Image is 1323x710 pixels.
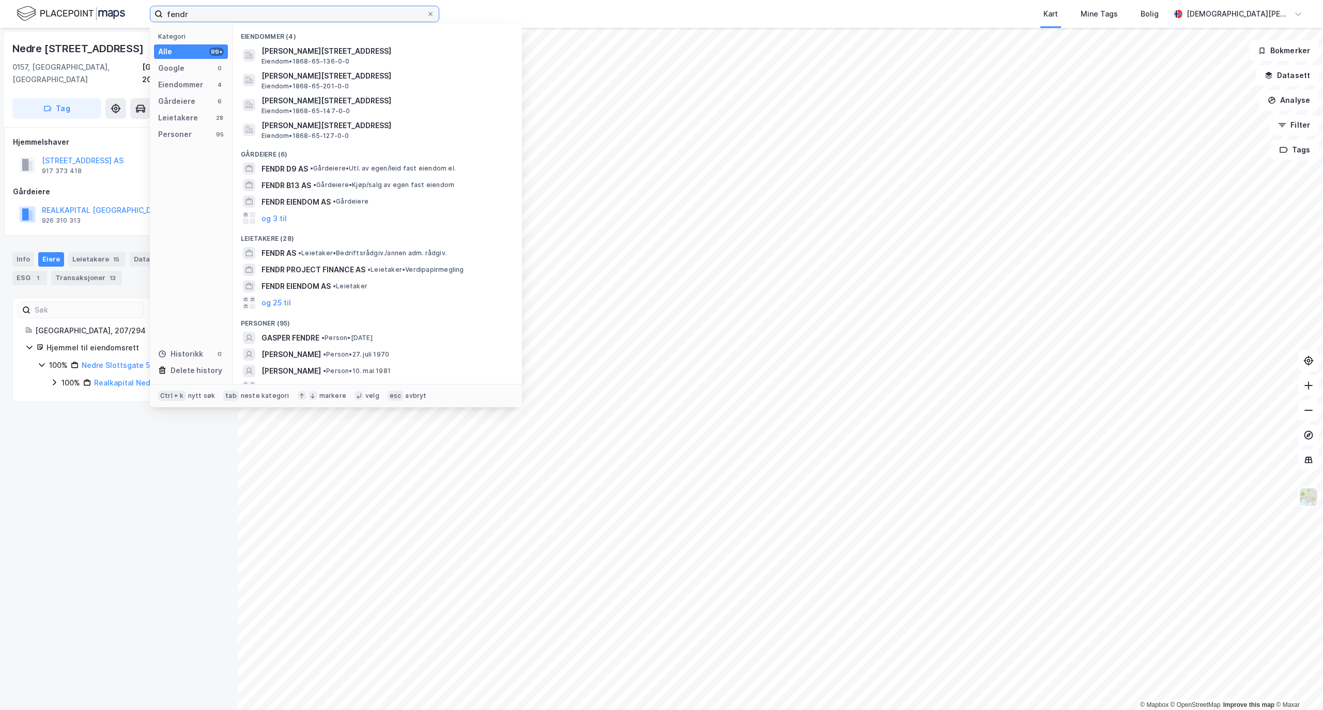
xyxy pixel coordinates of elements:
[233,226,522,245] div: Leietakere (28)
[1171,701,1221,708] a: OpenStreetMap
[12,40,146,57] div: Nedre [STREET_ADDRESS]
[261,332,319,344] span: GASPER FENDRE
[51,271,122,285] div: Transaksjoner
[323,350,326,358] span: •
[310,164,456,173] span: Gårdeiere • Utl. av egen/leid fast eiendom el.
[35,325,212,337] div: [GEOGRAPHIC_DATA], 207/294
[233,311,522,330] div: Personer (95)
[1043,8,1058,20] div: Kart
[38,252,64,267] div: Eiere
[107,273,118,283] div: 13
[365,392,379,400] div: velg
[1259,90,1319,111] button: Analyse
[321,334,373,342] span: Person • [DATE]
[216,64,224,72] div: 0
[405,392,426,400] div: avbryt
[158,112,198,124] div: Leietakere
[12,61,142,86] div: 0157, [GEOGRAPHIC_DATA], [GEOGRAPHIC_DATA]
[261,196,331,208] span: FENDR EIENDOM AS
[49,359,68,372] div: 100%
[321,334,325,342] span: •
[188,392,216,400] div: nytt søk
[313,181,454,189] span: Gårdeiere • Kjøp/salg av egen fast eiendom
[261,212,287,224] button: og 3 til
[323,350,389,359] span: Person • 27. juli 1970
[68,252,126,267] div: Leietakere
[12,271,47,285] div: ESG
[158,95,195,107] div: Gårdeiere
[367,266,464,274] span: Leietaker • Verdipapirmegling
[261,179,311,192] span: FENDR B13 AS
[30,302,144,318] input: Søk
[216,130,224,138] div: 95
[1223,701,1274,708] a: Improve this map
[313,181,316,189] span: •
[261,280,331,292] span: FENDR EIENDOM AS
[261,107,350,115] span: Eiendom • 1868-65-147-0-0
[298,249,447,257] span: Leietaker • Bedriftsrådgiv./annen adm. rådgiv.
[261,163,308,175] span: FENDR D9 AS
[261,247,296,259] span: FENDR AS
[13,136,225,148] div: Hjemmelshaver
[261,381,291,394] button: og 92 til
[216,350,224,358] div: 0
[158,79,203,91] div: Eiendommer
[1269,115,1319,135] button: Filter
[158,33,228,40] div: Kategori
[333,197,336,205] span: •
[1299,487,1318,507] img: Z
[261,297,291,309] button: og 25 til
[47,342,212,354] div: Hjemmel til eiendomsrett
[310,164,313,172] span: •
[1081,8,1118,20] div: Mine Tags
[261,45,510,57] span: [PERSON_NAME][STREET_ADDRESS]
[33,273,43,283] div: 1
[333,197,368,206] span: Gårdeiere
[223,391,239,401] div: tab
[163,6,426,22] input: Søk på adresse, matrikkel, gårdeiere, leietakere eller personer
[333,282,336,290] span: •
[158,62,184,74] div: Google
[261,365,321,377] span: [PERSON_NAME]
[241,392,289,400] div: neste kategori
[261,132,349,140] span: Eiendom • 1868-65-127-0-0
[216,114,224,122] div: 28
[261,82,349,90] span: Eiendom • 1868-65-201-0-0
[323,367,326,375] span: •
[319,392,346,400] div: markere
[61,377,80,389] div: 100%
[216,97,224,105] div: 6
[17,5,125,23] img: logo.f888ab2527a4732fd821a326f86c7f29.svg
[261,348,321,361] span: [PERSON_NAME]
[298,249,301,257] span: •
[261,70,510,82] span: [PERSON_NAME][STREET_ADDRESS]
[42,217,81,225] div: 926 310 313
[1271,660,1323,710] iframe: Chat Widget
[171,364,222,377] div: Delete history
[158,391,186,401] div: Ctrl + k
[216,81,224,89] div: 4
[82,361,162,369] a: Nedre Slottsgate 5 AS
[233,24,522,43] div: Eiendommer (4)
[130,252,181,267] div: Datasett
[1271,140,1319,160] button: Tags
[261,57,350,66] span: Eiendom • 1868-65-136-0-0
[158,45,172,58] div: Alle
[1271,660,1323,710] div: Kontrollprogram for chat
[261,119,510,132] span: [PERSON_NAME][STREET_ADDRESS]
[333,282,367,290] span: Leietaker
[1249,40,1319,61] button: Bokmerker
[94,378,210,387] a: Realkapital Nedre Slottsgate AS
[13,186,225,198] div: Gårdeiere
[1141,8,1159,20] div: Bolig
[1140,701,1168,708] a: Mapbox
[1256,65,1319,86] button: Datasett
[12,252,34,267] div: Info
[142,61,225,86] div: [GEOGRAPHIC_DATA], 207/294
[12,98,101,119] button: Tag
[323,367,391,375] span: Person • 10. mai 1981
[261,95,510,107] span: [PERSON_NAME][STREET_ADDRESS]
[209,48,224,56] div: 99+
[158,128,192,141] div: Personer
[388,391,404,401] div: esc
